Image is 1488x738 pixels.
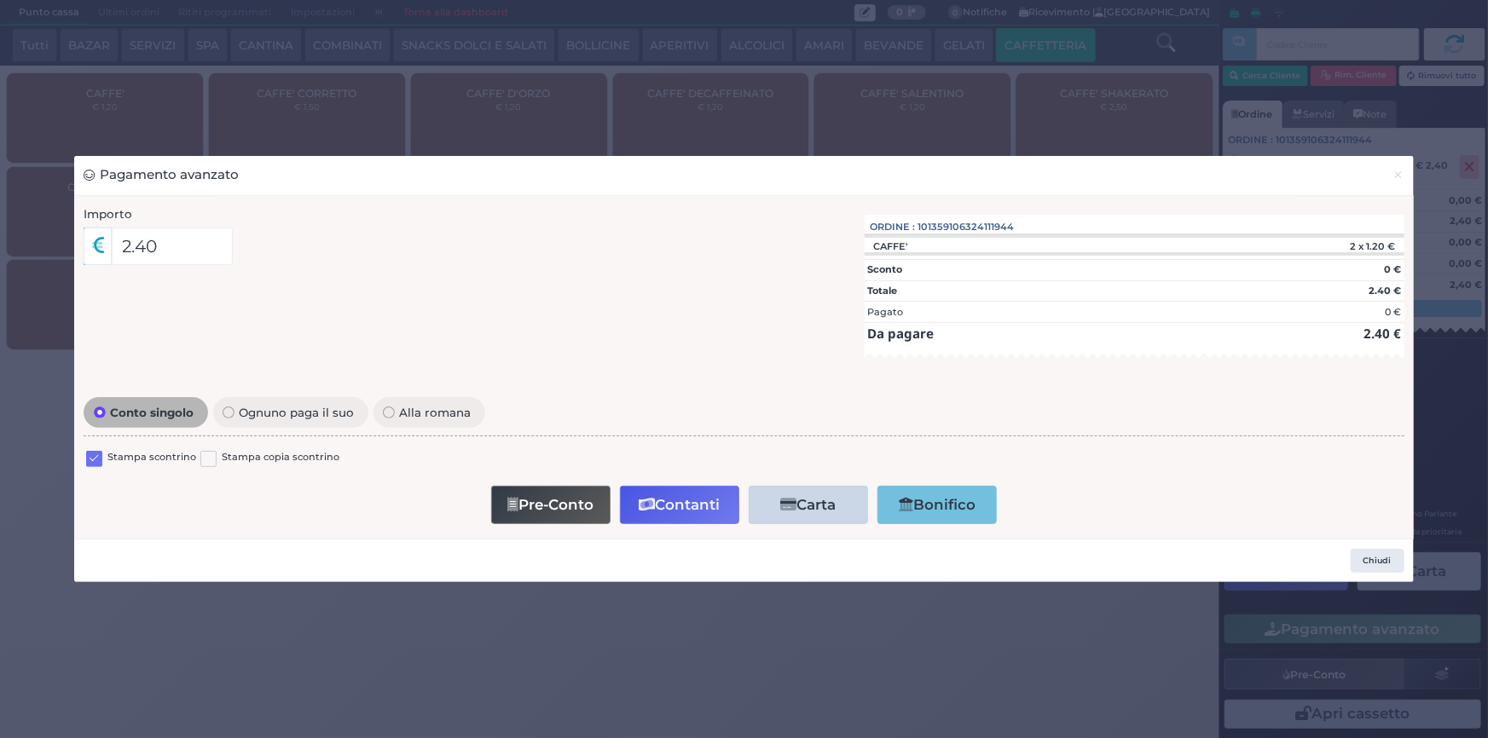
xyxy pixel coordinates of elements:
div: CAFFE' [865,240,917,252]
button: Chiudi [1383,156,1413,194]
button: Carta [749,486,868,524]
label: Stampa scontrino [107,450,196,466]
strong: Sconto [867,263,902,275]
label: Stampa copia scontrino [222,450,339,466]
input: Es. 30.99 [112,228,234,265]
span: Ordine : [871,220,916,234]
strong: 0 € [1384,263,1401,275]
span: Ognuno paga il suo [234,406,359,418]
label: Importo [84,205,132,222]
button: Bonifico [877,486,997,524]
button: Contanti [620,486,739,524]
span: Alla romana [395,406,476,418]
button: Chiudi [1351,549,1404,573]
div: Pagato [867,305,903,320]
span: Conto singolo [106,406,199,418]
strong: 2.40 € [1364,325,1401,342]
strong: Da pagare [867,325,934,342]
strong: 2.40 € [1369,285,1401,297]
span: × [1393,165,1404,184]
strong: Totale [867,285,897,297]
span: 101359106324111944 [918,220,1015,234]
div: 0 € [1385,305,1401,320]
button: Pre-Conto [491,486,611,524]
h3: Pagamento avanzato [84,165,239,185]
div: 2 x 1.20 € [1269,240,1404,252]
